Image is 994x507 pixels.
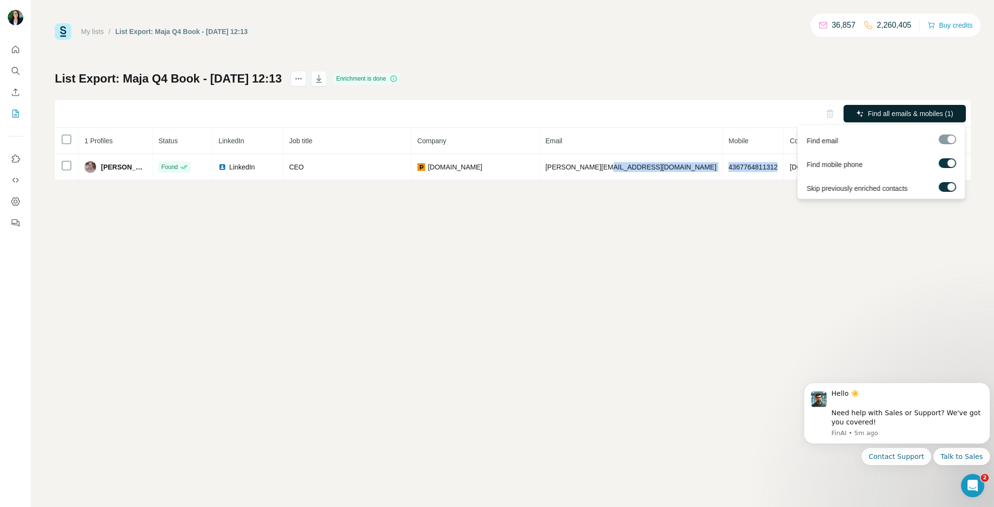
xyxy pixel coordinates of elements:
span: 2 [981,474,989,482]
span: 4367764811312 [729,163,778,171]
span: CEO [289,163,304,171]
span: Skip previously enriched contacts [806,184,907,193]
button: Use Surfe API [8,171,23,189]
li: / [109,27,111,36]
span: Job title [289,137,313,145]
span: Found [161,163,178,171]
span: [PERSON_NAME][EMAIL_ADDRESS][DOMAIN_NAME] [546,163,716,171]
span: 1 Profiles [84,137,113,145]
button: My lists [8,105,23,122]
button: Search [8,62,23,80]
img: Avatar [84,161,96,173]
img: company-logo [417,163,425,171]
span: Email [546,137,563,145]
a: My lists [81,28,104,35]
span: LinkedIn [229,162,255,172]
span: [DOMAIN_NAME] [428,162,482,172]
img: Avatar [8,10,23,25]
img: Surfe Logo [55,23,71,40]
div: Enrichment is done [333,73,401,84]
button: Buy credits [928,18,973,32]
button: Enrich CSV [8,84,23,101]
h1: List Export: Maja Q4 Book - [DATE] 12:13 [55,71,282,86]
span: Find mobile phone [806,160,862,169]
iframe: Intercom live chat [961,474,984,497]
span: Company [417,137,447,145]
button: Find all emails & mobiles (1) [844,105,966,122]
span: Company website [790,137,844,145]
button: Quick start [8,41,23,58]
span: Status [158,137,178,145]
img: LinkedIn logo [218,163,226,171]
div: List Export: Maja Q4 Book - [DATE] 12:13 [116,27,248,36]
button: Feedback [8,214,23,232]
span: Mobile [729,137,748,145]
span: Find all emails & mobiles (1) [868,109,953,118]
iframe: Intercom notifications message [800,371,994,502]
button: Use Surfe on LinkedIn [8,150,23,168]
p: 2,260,405 [877,19,911,31]
span: Find email [806,136,838,146]
button: actions [291,71,306,86]
span: [PERSON_NAME] [101,162,146,172]
span: [DOMAIN_NAME] [790,163,844,171]
span: LinkedIn [218,137,244,145]
p: 36,857 [832,19,856,31]
button: Dashboard [8,193,23,210]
